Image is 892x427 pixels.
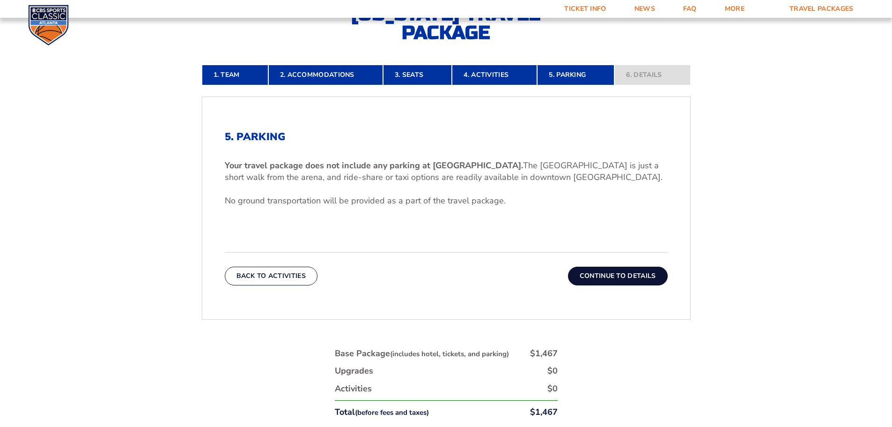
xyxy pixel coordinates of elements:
div: Upgrades [335,365,373,377]
button: Back To Activities [225,267,317,285]
a: 1. Team [202,65,268,85]
small: (before fees and taxes) [355,408,429,417]
button: Continue To Details [568,267,668,285]
div: Base Package [335,348,509,360]
div: $0 [547,383,558,395]
p: The [GEOGRAPHIC_DATA] is just a short walk from the arena, and ride-share or taxi options are rea... [225,160,668,183]
h2: 5. Parking [225,131,668,143]
div: $1,467 [530,348,558,360]
a: 2. Accommodations [268,65,383,85]
div: $1,467 [530,406,558,418]
a: 3. Seats [383,65,452,85]
div: Activities [335,383,372,395]
div: Total [335,406,429,418]
small: (includes hotel, tickets, and parking) [390,349,509,359]
h2: [US_STATE] Travel Package [343,5,549,42]
img: CBS Sports Classic [28,5,69,45]
p: No ground transportation will be provided as a part of the travel package. [225,195,668,207]
div: $0 [547,365,558,377]
a: 4. Activities [452,65,537,85]
b: Your travel package does not include any parking at [GEOGRAPHIC_DATA]. [225,160,523,171]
